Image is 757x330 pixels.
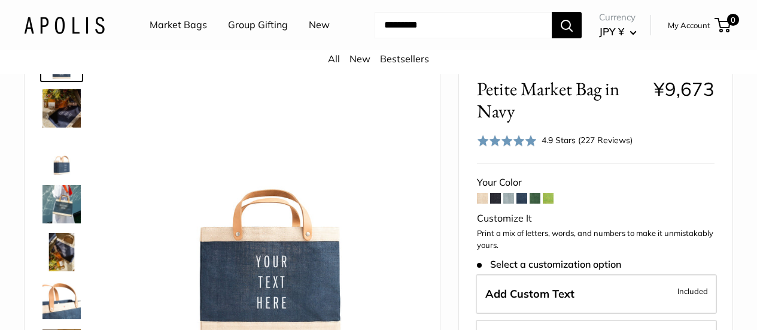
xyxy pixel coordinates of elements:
[477,228,715,251] p: Print a mix of letters, words, and numbers to make it unmistakably yours.
[477,174,715,192] div: Your Color
[40,278,83,322] a: description_Super soft and durable leather handles.
[42,89,81,128] img: Petite Market Bag in Navy
[716,18,731,32] a: 0
[477,78,644,122] span: Petite Market Bag in Navy
[668,18,710,32] a: My Account
[477,210,715,228] div: Customize It
[40,135,83,178] a: Petite Market Bag in Navy
[485,287,574,301] span: Add Custom Text
[599,25,624,38] span: JPY ¥
[328,53,340,65] a: All
[150,16,207,34] a: Market Bags
[599,9,637,26] span: Currency
[653,77,715,101] span: ¥9,673
[42,185,81,223] img: Petite Market Bag in Navy
[375,12,552,38] input: Search...
[42,281,81,319] img: description_Super soft and durable leather handles.
[542,134,633,147] div: 4.9 Stars (227 Reviews)
[40,231,83,274] a: Petite Market Bag in Navy
[349,53,370,65] a: New
[599,22,637,41] button: JPY ¥
[477,259,621,270] span: Select a customization option
[40,183,83,226] a: Petite Market Bag in Navy
[677,284,708,298] span: Included
[40,87,83,130] a: Petite Market Bag in Navy
[477,132,633,149] div: 4.9 Stars (227 Reviews)
[228,16,288,34] a: Group Gifting
[552,12,582,38] button: Search
[380,53,429,65] a: Bestsellers
[309,16,330,34] a: New
[727,14,739,26] span: 0
[42,137,81,175] img: Petite Market Bag in Navy
[24,16,105,34] img: Apolis
[42,233,81,271] img: Petite Market Bag in Navy
[476,274,717,314] label: Add Custom Text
